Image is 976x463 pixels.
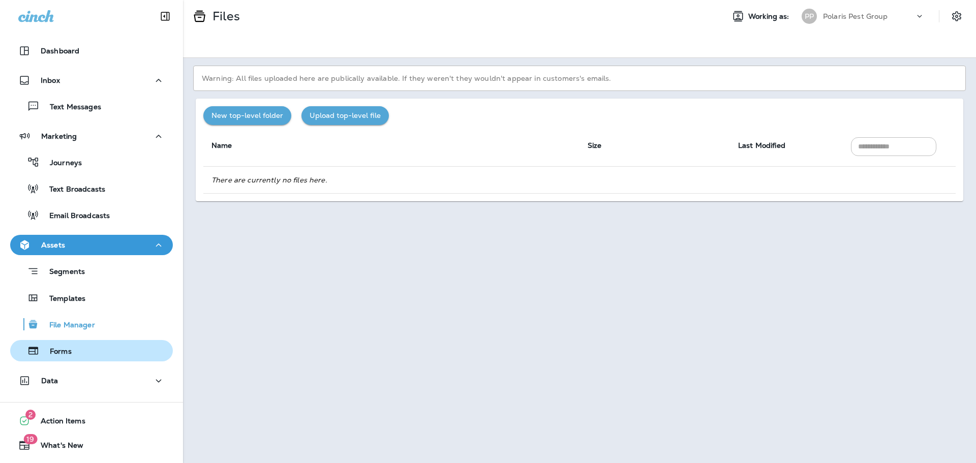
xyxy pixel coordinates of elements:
[211,175,327,184] i: There are currently no files here.
[10,41,173,61] button: Dashboard
[39,211,110,221] p: Email Broadcasts
[211,141,232,150] span: Name
[823,12,888,20] p: Polaris Pest Group
[748,12,791,21] span: Working as:
[10,204,173,226] button: Email Broadcasts
[948,7,966,25] button: Settings
[39,294,85,304] p: Templates
[10,151,173,173] button: Journeys
[10,340,173,361] button: Forms
[40,347,72,357] p: Forms
[40,159,82,168] p: Journeys
[10,70,173,90] button: Inbox
[10,126,173,146] button: Marketing
[10,96,173,117] button: Text Messages
[41,241,65,249] p: Assets
[39,321,95,330] p: File Manager
[23,434,37,444] span: 19
[208,9,240,24] p: Files
[301,106,389,125] button: Upload top-level file
[738,141,785,150] span: Last Modified
[193,66,966,91] p: Warning: All files uploaded here are publically available. If they weren't they wouldn't appear i...
[151,6,179,26] button: Collapse Sidebar
[10,371,173,391] button: Data
[41,76,60,84] p: Inbox
[39,267,85,277] p: Segments
[25,410,36,420] span: 2
[39,185,105,195] p: Text Broadcasts
[10,314,173,335] button: File Manager
[30,441,83,453] span: What's New
[41,47,79,55] p: Dashboard
[10,287,173,308] button: Templates
[10,435,173,455] button: 19What's New
[40,103,101,112] p: Text Messages
[802,9,817,24] div: PP
[203,106,291,125] button: New top-level folder
[41,132,77,140] p: Marketing
[10,260,173,282] button: Segments
[10,411,173,431] button: 2Action Items
[10,178,173,199] button: Text Broadcasts
[30,417,85,429] span: Action Items
[10,235,173,255] button: Assets
[588,141,602,150] span: Size
[41,377,58,385] p: Data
